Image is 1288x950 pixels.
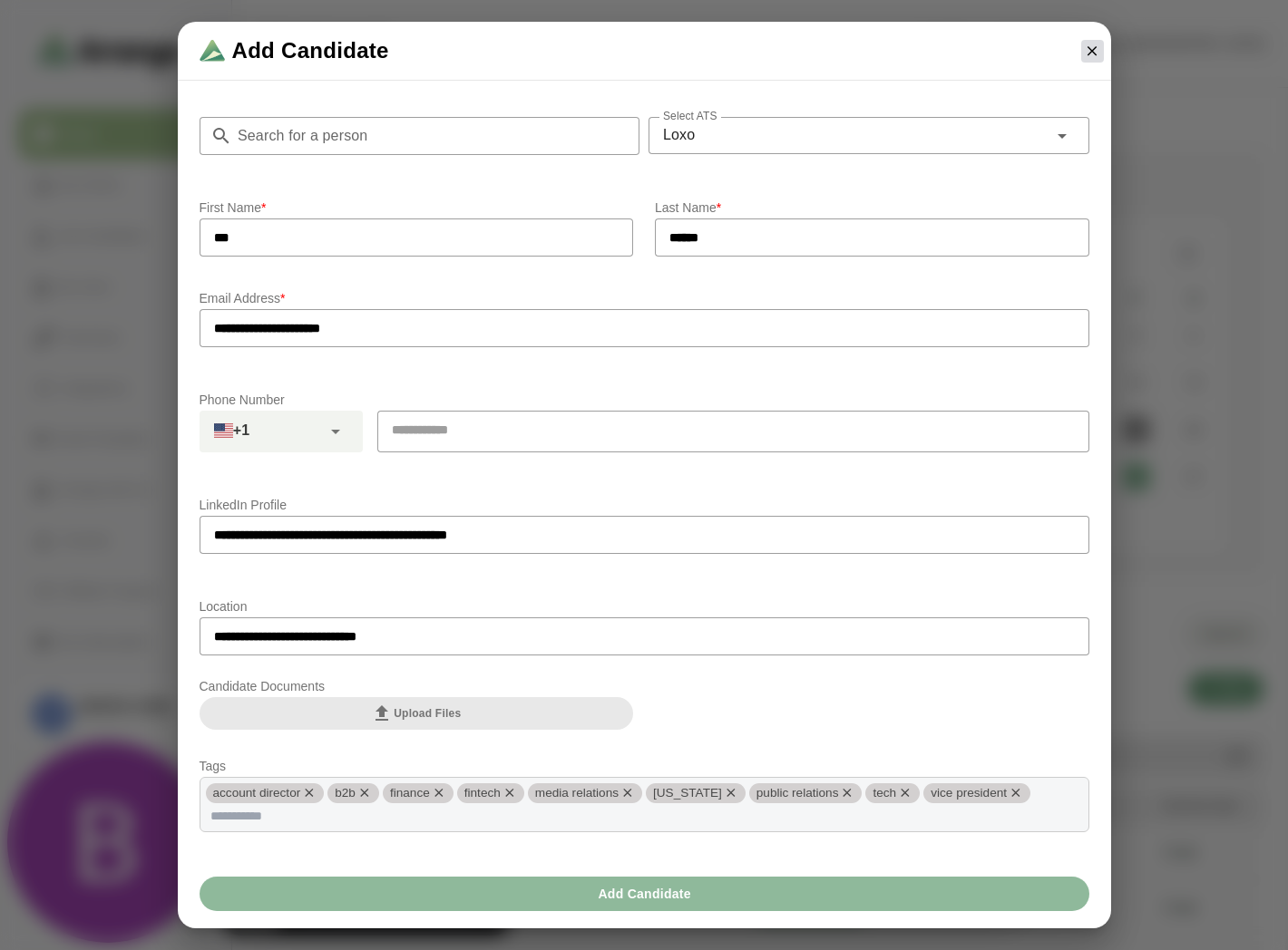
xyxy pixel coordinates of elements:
span: Loxo [663,123,695,147]
p: Tags [200,755,1089,777]
p: First Name [200,197,634,218]
span: [US_STATE] [653,786,722,800]
span: Add Candidate [232,36,389,65]
p: Candidate Documents [200,675,634,697]
button: Add Candidate [200,877,1089,911]
span: fintech [464,786,501,800]
span: tech [873,786,896,800]
p: Location [200,596,1089,617]
span: public relations [756,786,839,800]
button: Upload Files [200,697,634,730]
span: finance [390,786,430,800]
p: Last Name [655,197,1089,218]
span: Add Candidate [597,877,691,911]
span: media relations [535,786,619,800]
span: Upload Files [371,703,461,724]
span: b2b [335,786,356,800]
span: account director [213,786,301,800]
p: Phone Number [200,389,1089,411]
span: vice president [931,786,1007,800]
p: LinkedIn Profile [200,494,1089,516]
p: Email Address [200,287,1089,309]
